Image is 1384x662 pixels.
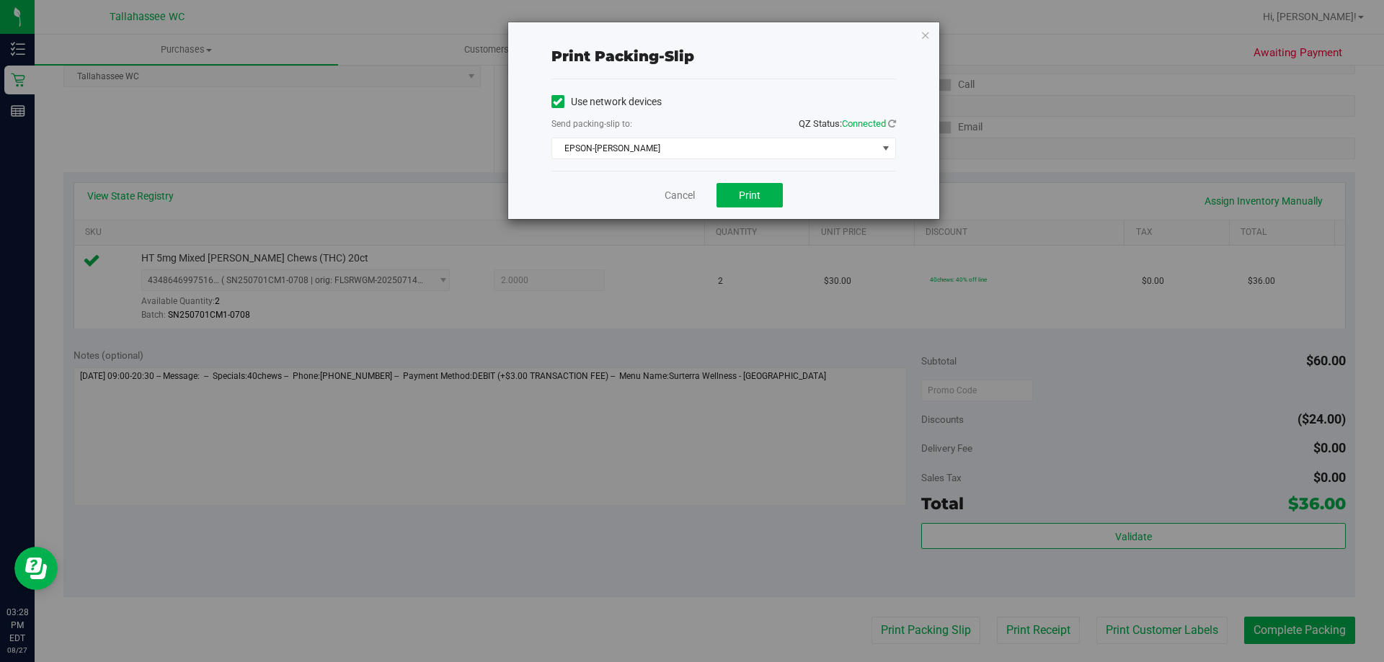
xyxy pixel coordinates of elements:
button: Print [717,183,783,207]
span: Connected [842,118,886,129]
span: EPSON-[PERSON_NAME] [552,138,877,158]
label: Send packing-slip to: [551,117,632,130]
label: Use network devices [551,94,662,109]
iframe: Resource center [14,547,58,590]
a: Cancel [665,188,695,203]
span: Print packing-slip [551,48,694,65]
span: select [877,138,895,158]
span: Print [739,189,760,201]
span: QZ Status: [799,118,896,129]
